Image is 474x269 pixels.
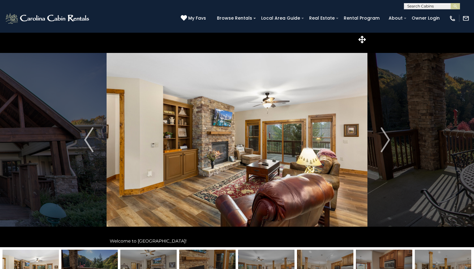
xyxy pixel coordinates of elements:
[381,127,390,152] img: arrow
[71,32,107,247] button: Previous
[5,12,91,25] img: White-1-2.png
[449,15,456,22] img: phone-regular-white.png
[306,13,338,23] a: Real Estate
[341,13,383,23] a: Rental Program
[84,127,93,152] img: arrow
[214,13,255,23] a: Browse Rentals
[385,13,406,23] a: About
[462,15,469,22] img: mail-regular-white.png
[107,235,367,247] div: Welcome to [GEOGRAPHIC_DATA]!
[181,15,208,22] a: My Favs
[409,13,443,23] a: Owner Login
[258,13,303,23] a: Local Area Guide
[188,15,206,21] span: My Favs
[367,32,403,247] button: Next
